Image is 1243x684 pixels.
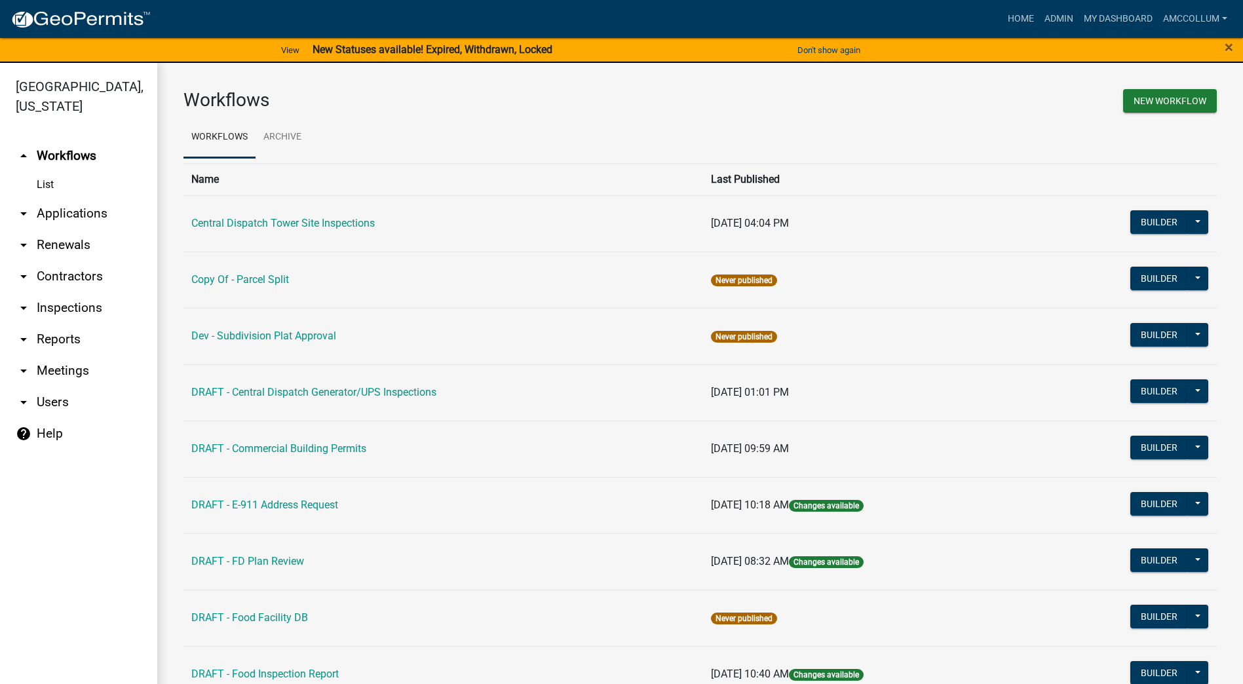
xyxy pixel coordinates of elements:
a: DRAFT - FD Plan Review [191,555,304,567]
a: amccollum [1158,7,1233,31]
a: DRAFT - Food Facility DB [191,611,308,624]
i: arrow_drop_down [16,206,31,221]
span: [DATE] 08:32 AM [711,555,789,567]
button: Builder [1130,210,1188,234]
a: DRAFT - E-911 Address Request [191,499,338,511]
button: Builder [1130,267,1188,290]
i: arrow_drop_down [16,269,31,284]
a: View [276,39,305,61]
i: arrow_drop_down [16,300,31,316]
button: Close [1225,39,1233,55]
button: Builder [1130,379,1188,403]
i: arrow_drop_down [16,332,31,347]
a: DRAFT - Commercial Building Permits [191,442,366,455]
button: Builder [1130,436,1188,459]
a: Central Dispatch Tower Site Inspections [191,217,375,229]
a: Workflows [183,117,256,159]
span: [DATE] 10:18 AM [711,499,789,511]
i: arrow_drop_down [16,394,31,410]
button: Builder [1130,492,1188,516]
i: help [16,426,31,442]
button: Builder [1130,323,1188,347]
th: Name [183,163,703,195]
i: arrow_drop_up [16,148,31,164]
h3: Workflows [183,89,691,111]
a: Admin [1039,7,1079,31]
a: DRAFT - Food Inspection Report [191,668,339,680]
button: New Workflow [1123,89,1217,113]
button: Builder [1130,605,1188,628]
a: My Dashboard [1079,7,1158,31]
a: Archive [256,117,309,159]
span: Changes available [789,669,864,681]
span: × [1225,38,1233,56]
strong: New Statuses available! Expired, Withdrawn, Locked [313,43,552,56]
a: Copy Of - Parcel Split [191,273,289,286]
a: Home [1003,7,1039,31]
span: [DATE] 10:40 AM [711,668,789,680]
span: Changes available [789,556,864,568]
a: Dev - Subdivision Plat Approval [191,330,336,342]
span: Changes available [789,500,864,512]
span: [DATE] 01:01 PM [711,386,789,398]
th: Last Published [703,163,1031,195]
a: DRAFT - Central Dispatch Generator/UPS Inspections [191,386,436,398]
span: [DATE] 04:04 PM [711,217,789,229]
i: arrow_drop_down [16,237,31,253]
span: [DATE] 09:59 AM [711,442,789,455]
i: arrow_drop_down [16,363,31,379]
button: Builder [1130,548,1188,572]
span: Never published [711,331,777,343]
button: Don't show again [792,39,866,61]
span: Never published [711,275,777,286]
span: Never published [711,613,777,624]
